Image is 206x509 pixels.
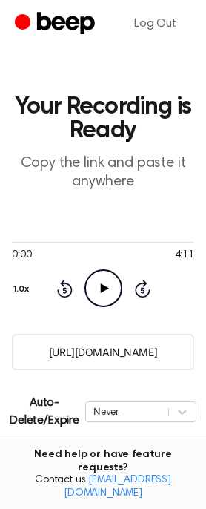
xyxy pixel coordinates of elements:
span: 0:00 [12,248,31,263]
a: Beep [15,10,99,39]
button: 1.0x [12,277,35,302]
div: Never [93,404,161,418]
a: [EMAIL_ADDRESS][DOMAIN_NAME] [64,475,171,499]
span: Contact us [9,474,197,500]
span: 4:11 [175,248,194,263]
p: Auto-Delete/Expire [10,394,79,430]
h1: Your Recording is Ready [12,95,194,142]
p: Copy the link and paste it anywhere [12,154,194,191]
a: Log Out [119,6,191,42]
